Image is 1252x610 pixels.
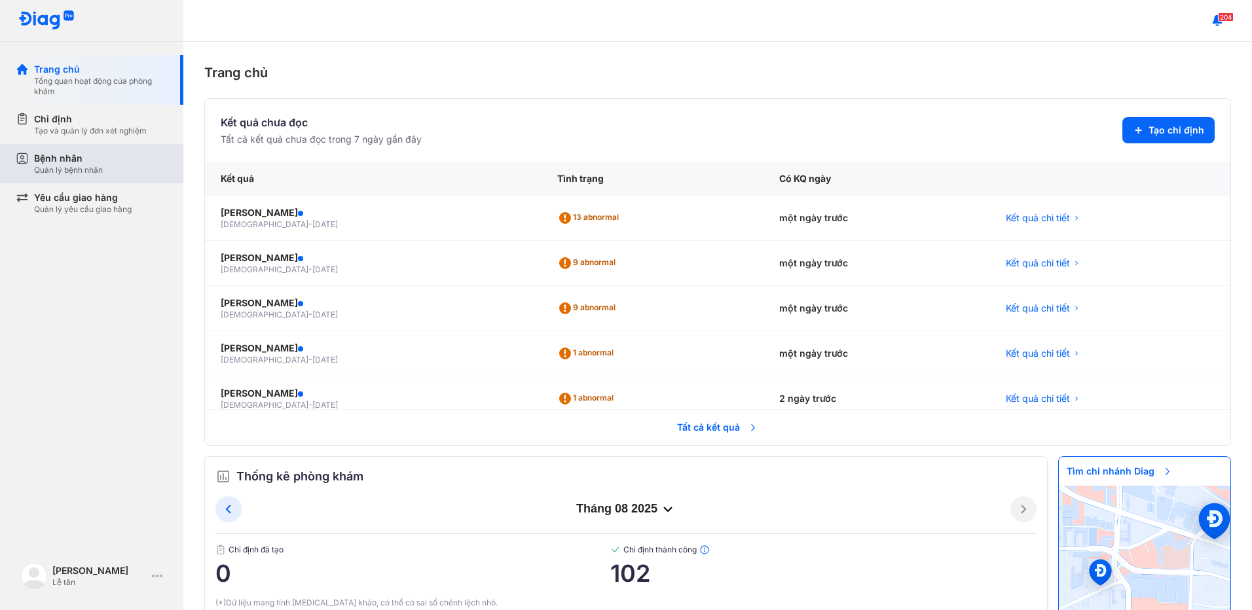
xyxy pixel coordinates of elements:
div: 9 abnormal [557,253,621,274]
div: [PERSON_NAME] [221,251,526,264]
div: Tổng quan hoạt động của phòng khám [34,76,168,97]
img: document.50c4cfd0.svg [215,545,226,555]
img: checked-green.01cc79e0.svg [610,545,621,555]
span: [DATE] [312,400,338,410]
span: [DATE] [312,264,338,274]
span: Tìm chi nhánh Diag [1059,457,1181,486]
div: [PERSON_NAME] [221,206,526,219]
span: Chỉ định thành công [610,545,1037,555]
div: một ngày trước [764,286,990,331]
div: [PERSON_NAME] [52,564,147,577]
div: 1 abnormal [557,343,619,364]
div: [PERSON_NAME] [221,387,526,400]
div: Kết quả chưa đọc [221,115,422,130]
span: Thống kê phòng khám [236,467,363,486]
span: [DEMOGRAPHIC_DATA] [221,264,308,274]
span: Chỉ định đã tạo [215,545,610,555]
div: một ngày trước [764,196,990,241]
span: [DATE] [312,310,338,319]
span: Kết quả chi tiết [1006,257,1070,270]
span: - [308,264,312,274]
span: 0 [215,560,610,586]
div: 1 abnormal [557,388,619,409]
img: info.7e716105.svg [699,545,710,555]
span: Kết quả chi tiết [1006,302,1070,315]
div: 2 ngày trước [764,376,990,422]
span: 204 [1218,12,1234,22]
span: - [308,355,312,365]
span: [DATE] [312,355,338,365]
div: Có KQ ngày [764,162,990,196]
img: order.5a6da16c.svg [215,469,231,484]
div: Trang chủ [204,63,1231,82]
div: Kết quả [205,162,542,196]
div: một ngày trước [764,241,990,286]
img: logo [21,563,47,589]
div: Bệnh nhân [34,152,103,165]
span: Kết quả chi tiết [1006,211,1070,224]
div: (*)Dữ liệu mang tính [MEDICAL_DATA] khảo, có thể có sai số chênh lệch nhỏ. [215,597,1037,609]
span: [DEMOGRAPHIC_DATA] [221,355,308,365]
span: - [308,219,312,229]
div: [PERSON_NAME] [221,342,526,355]
span: 102 [610,560,1037,586]
span: [DEMOGRAPHIC_DATA] [221,219,308,229]
div: 9 abnormal [557,298,621,319]
div: Tình trạng [542,162,764,196]
div: 13 abnormal [557,207,624,228]
span: Tạo chỉ định [1149,124,1204,137]
div: Quản lý yêu cầu giao hàng [34,204,132,215]
span: Tất cả kết quả [669,413,766,442]
div: Yêu cầu giao hàng [34,191,132,204]
div: Lễ tân [52,577,147,588]
div: [PERSON_NAME] [221,296,526,310]
span: [DATE] [312,219,338,229]
div: Tất cả kết quả chưa đọc trong 7 ngày gần đây [221,133,422,146]
span: - [308,400,312,410]
span: Kết quả chi tiết [1006,392,1070,405]
img: logo [18,10,75,31]
div: một ngày trước [764,331,990,376]
div: Trang chủ [34,63,168,76]
span: Kết quả chi tiết [1006,347,1070,360]
div: tháng 08 2025 [242,501,1010,517]
span: [DEMOGRAPHIC_DATA] [221,400,308,410]
div: Tạo và quản lý đơn xét nghiệm [34,126,147,136]
button: Tạo chỉ định [1122,117,1215,143]
span: [DEMOGRAPHIC_DATA] [221,310,308,319]
span: - [308,310,312,319]
div: Quản lý bệnh nhân [34,165,103,175]
div: Chỉ định [34,113,147,126]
